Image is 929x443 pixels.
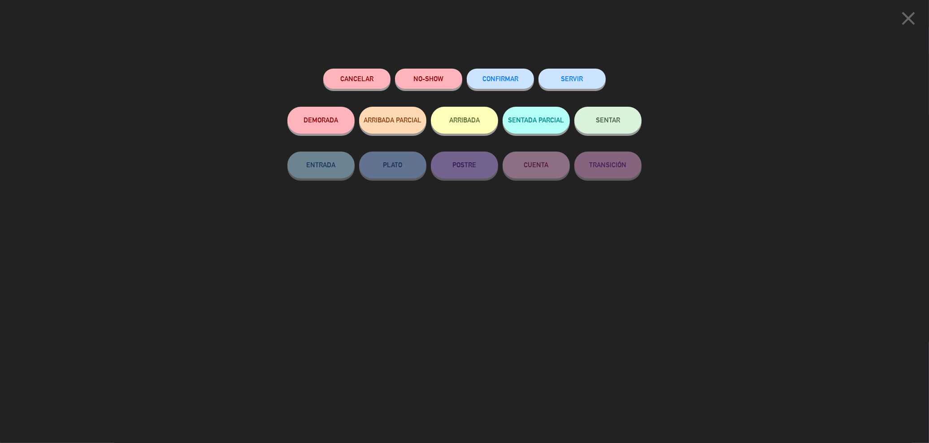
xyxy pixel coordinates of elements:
[897,7,920,30] i: close
[323,69,391,89] button: Cancelar
[431,152,498,178] button: POSTRE
[503,107,570,134] button: SENTADA PARCIAL
[287,152,355,178] button: ENTRADA
[359,152,426,178] button: PLATO
[482,75,518,83] span: CONFIRMAR
[503,152,570,178] button: CUENTA
[894,7,922,33] button: close
[359,107,426,134] button: ARRIBADA PARCIAL
[467,69,534,89] button: CONFIRMAR
[395,69,462,89] button: NO-SHOW
[596,116,620,124] span: SENTAR
[431,107,498,134] button: ARRIBADA
[538,69,606,89] button: SERVIR
[287,107,355,134] button: DEMORADA
[364,116,422,124] span: ARRIBADA PARCIAL
[574,107,642,134] button: SENTAR
[574,152,642,178] button: TRANSICIÓN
